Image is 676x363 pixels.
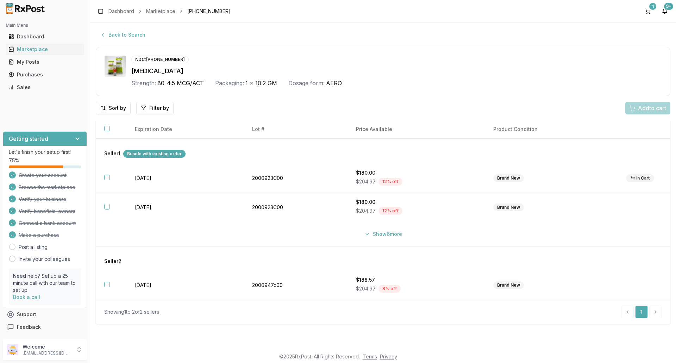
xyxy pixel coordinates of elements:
span: Seller 2 [104,258,121,265]
iframe: Intercom live chat [652,339,669,356]
button: 9+ [659,6,670,17]
span: Connect a bank account [19,220,76,227]
div: 12 % off [378,178,402,186]
span: $204.97 [356,178,376,185]
th: Product Condition [485,120,618,139]
button: Feedback [3,321,87,333]
h2: Main Menu [6,23,84,28]
button: Show6more [360,228,406,240]
button: 1 [642,6,653,17]
span: 80-4.5 MCG/ACT [157,79,204,87]
a: Privacy [380,353,397,359]
div: Brand New [493,281,524,289]
span: Verify beneficial owners [19,208,75,215]
div: $180.00 [356,169,476,176]
div: 1 [649,3,656,10]
span: $204.97 [356,207,376,214]
a: Purchases [6,68,84,81]
nav: breadcrumb [108,8,231,15]
td: 2000947c00 [244,271,348,300]
span: Filter by [149,105,169,112]
a: Invite your colleagues [19,256,70,263]
span: 1 x 10.2 GM [245,79,277,87]
a: Marketplace [146,8,175,15]
span: Verify your business [19,196,66,203]
p: Welcome [23,343,71,350]
p: Let's finish your setup first! [9,149,81,156]
th: Price Available [348,120,485,139]
a: Book a call [13,294,40,300]
div: Packaging: [215,79,244,87]
button: Back to Search [96,29,150,41]
a: Sales [6,81,84,94]
div: 9+ [664,3,673,10]
button: Sales [3,82,87,93]
div: NDC: [PHONE_NUMBER] [131,56,189,63]
span: Seller 1 [104,150,120,158]
th: Lot # [244,120,348,139]
nav: pagination [621,306,662,318]
div: Brand New [493,174,524,182]
div: Brand New [493,204,524,211]
img: RxPost Logo [3,3,48,14]
a: 1 [635,306,648,318]
span: Browse the marketplace [19,184,75,191]
div: Marketplace [8,46,81,53]
span: 75 % [9,157,19,164]
img: User avatar [7,344,18,355]
div: 8 % off [378,285,401,293]
span: Create your account [19,172,67,179]
div: In Cart [626,174,654,182]
button: Purchases [3,69,87,80]
a: Marketplace [6,43,84,56]
span: Sort by [109,105,126,112]
th: Expiration Date [126,120,244,139]
img: Symbicort 80-4.5 MCG/ACT AERO [105,56,126,77]
div: Purchases [8,71,81,78]
span: [PHONE_NUMBER] [187,8,231,15]
button: Sort by [96,102,131,114]
span: AERO [326,79,342,87]
p: Need help? Set up a 25 minute call with our team to set up. [13,273,77,294]
span: Make a purchase [19,232,59,239]
a: Terms [363,353,377,359]
div: 12 % off [378,207,402,215]
a: Dashboard [6,30,84,43]
span: Feedback [17,324,41,331]
button: Filter by [136,102,174,114]
div: Showing 1 to 2 of 2 sellers [104,308,159,315]
td: 2000923C00 [244,193,348,222]
div: Bundle with existing order [123,150,186,158]
td: [DATE] [126,164,244,193]
td: [DATE] [126,193,244,222]
div: Sales [8,84,81,91]
span: $204.97 [356,285,376,292]
div: [MEDICAL_DATA] [131,66,662,76]
a: My Posts [6,56,84,68]
a: Post a listing [19,244,48,251]
h3: Getting started [9,134,48,143]
div: Strength: [131,79,156,87]
div: Dosage form: [288,79,325,87]
button: My Posts [3,56,87,68]
div: $188.57 [356,276,476,283]
div: Dashboard [8,33,81,40]
p: [EMAIL_ADDRESS][DOMAIN_NAME] [23,350,71,356]
div: $180.00 [356,199,476,206]
td: [DATE] [126,271,244,300]
button: Support [3,308,87,321]
button: Dashboard [3,31,87,42]
div: My Posts [8,58,81,65]
td: 2000923C00 [244,164,348,193]
a: Dashboard [108,8,134,15]
button: Marketplace [3,44,87,55]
